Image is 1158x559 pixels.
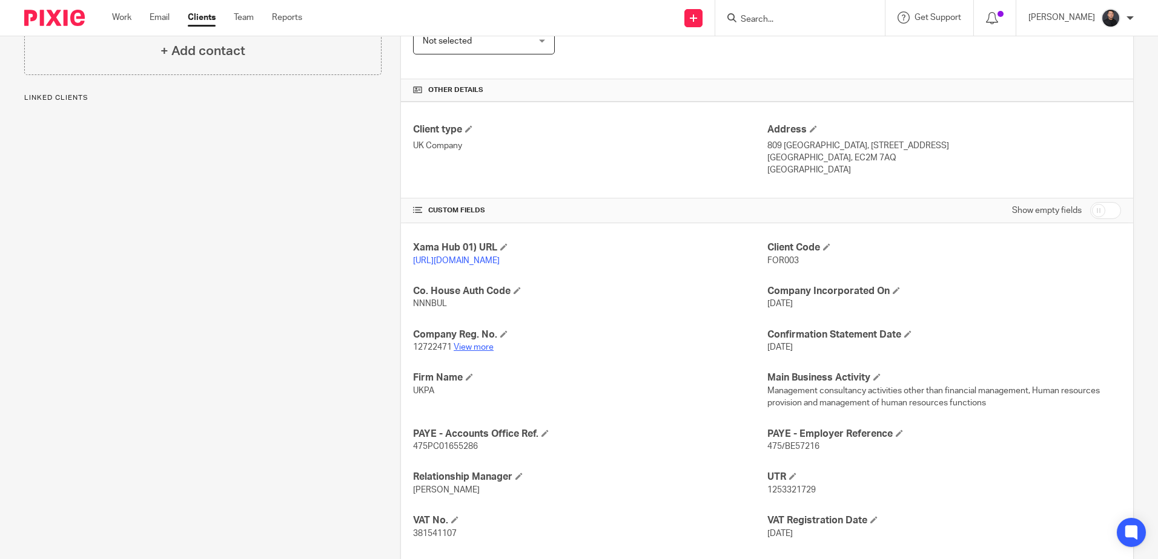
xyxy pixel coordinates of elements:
h4: Co. House Auth Code [413,285,767,298]
span: Get Support [915,13,961,22]
h4: Company Incorporated On [767,285,1121,298]
span: [DATE] [767,343,793,351]
h4: Xama Hub 01) URL [413,241,767,254]
h4: Address [767,123,1121,136]
p: 809 [GEOGRAPHIC_DATA], [STREET_ADDRESS] [767,140,1121,152]
p: [PERSON_NAME] [1028,11,1095,24]
h4: Main Business Activity [767,371,1121,384]
span: Other details [428,85,483,95]
h4: Confirmation Statement Date [767,329,1121,341]
h4: PAYE - Employer Reference [767,428,1121,440]
a: View more [454,343,494,351]
a: Reports [272,11,302,24]
a: Email [150,11,170,24]
span: FOR003 [767,257,799,265]
span: Not selected [423,37,472,45]
h4: Firm Name [413,371,767,384]
h4: Client Code [767,241,1121,254]
img: My%20Photo.jpg [1101,8,1120,28]
p: Linked clients [24,93,382,103]
h4: Client type [413,123,767,136]
span: NNNBUL [413,299,447,308]
p: [GEOGRAPHIC_DATA], EC2M 7AQ [767,152,1121,164]
input: Search [739,15,849,25]
p: UK Company [413,140,767,152]
span: [PERSON_NAME] [413,486,480,494]
h4: PAYE - Accounts Office Ref. [413,428,767,440]
a: [URL][DOMAIN_NAME] [413,257,500,265]
h4: Company Reg. No. [413,329,767,341]
h4: UTR [767,471,1121,483]
span: 1253321729 [767,486,816,494]
h4: Relationship Manager [413,471,767,483]
span: [DATE] [767,529,793,538]
span: UKPA [413,387,434,395]
h4: CUSTOM FIELDS [413,206,767,215]
h4: VAT Registration Date [767,514,1121,527]
span: Management consultancy activities other than financial management, Human resources provision and ... [767,387,1100,407]
p: [GEOGRAPHIC_DATA] [767,164,1121,176]
span: 12722471 [413,343,452,351]
a: Clients [188,11,216,24]
img: Pixie [24,10,85,26]
span: 381541107 [413,529,457,538]
span: [DATE] [767,299,793,308]
a: Team [234,11,254,24]
span: 475PC01655286 [413,442,478,451]
label: Show empty fields [1012,204,1082,217]
span: 475/BE57216 [767,442,819,451]
h4: + Add contact [160,42,245,60]
h4: VAT No. [413,514,767,527]
a: Work [112,11,131,24]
